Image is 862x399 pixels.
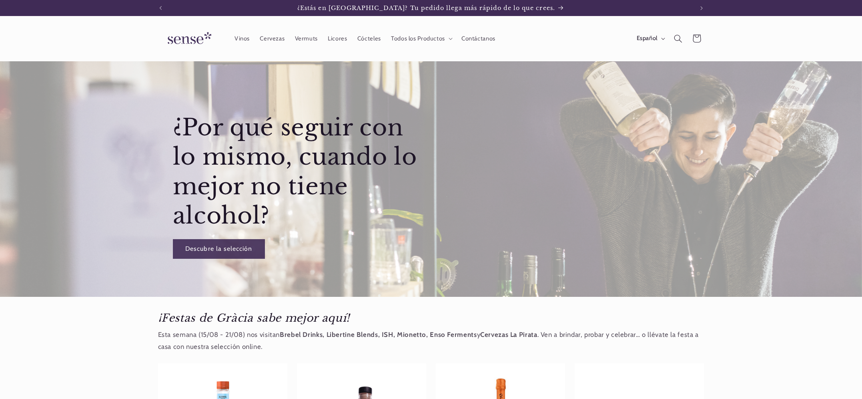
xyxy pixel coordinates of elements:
span: Contáctanos [461,35,495,42]
a: Cócteles [352,30,386,47]
span: Cervezas [260,35,285,42]
strong: Brebel Drinks, Libertine Blends, ISH, Mionetto, Enso Ferments [280,330,477,339]
p: Esta semana (15/08 - 21/08) nos visitan y . Ven a brindar, probar y celebrar… o llévate la festa ... [158,329,704,353]
summary: Búsqueda [669,29,687,48]
a: Vermuts [290,30,323,47]
a: Sense [155,24,221,53]
span: ¿Estás en [GEOGRAPHIC_DATA]? Tu pedido llega más rápido de lo que crees. [297,4,555,12]
span: Vinos [235,35,250,42]
a: Descubre la selección [172,239,265,259]
strong: Cervezas La Pirata [480,330,537,339]
span: Licores [328,35,347,42]
h2: ¿Por qué seguir con lo mismo, cuando lo mejor no tiene alcohol? [172,113,429,231]
a: Cervezas [255,30,290,47]
em: ¡Festas de Gràcia sabe mejor aquí! [158,311,350,324]
span: Cócteles [357,35,381,42]
a: Contáctanos [456,30,500,47]
summary: Todos los Productos [386,30,456,47]
a: Licores [323,30,353,47]
span: Vermuts [295,35,318,42]
a: Vinos [229,30,255,47]
span: Todos los Productos [391,35,445,42]
img: Sense [158,27,218,50]
span: Español [637,34,658,43]
button: Español [631,30,669,46]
